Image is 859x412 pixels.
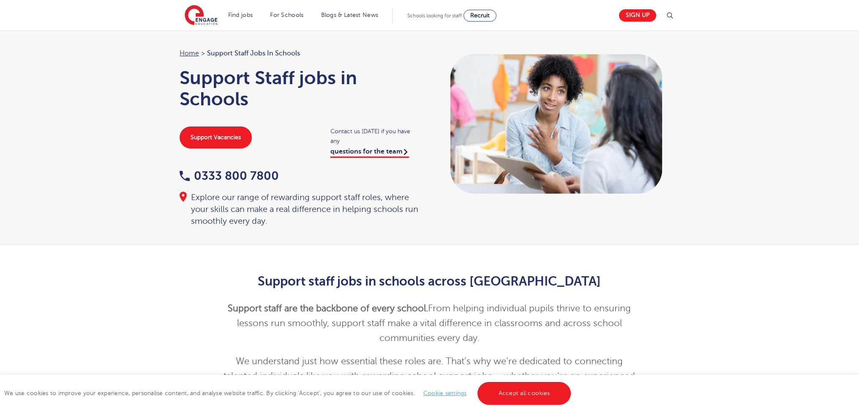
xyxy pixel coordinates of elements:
[619,9,656,22] a: Sign up
[222,354,637,398] p: We understand just how essential these roles are. That’s why we’re dedicated to connecting talent...
[4,390,573,396] span: We use cookies to improve your experience, personalise content, and analyse website traffic. By c...
[330,126,421,146] span: Contact us [DATE] if you have any
[185,5,218,26] img: Engage Education
[330,148,409,158] a: questions for the team
[477,382,571,405] a: Accept all cookies
[321,12,379,18] a: Blogs & Latest News
[180,192,421,227] div: Explore our range of rewarding support staff roles, where your skills can make a real difference ...
[180,169,279,182] a: 0333 800 7800
[270,12,303,18] a: For Schools
[180,126,252,148] a: Support Vacancies
[201,49,205,57] span: >
[222,301,637,346] p: From helping individual pupils thrive to ensuring lessons run smoothly, support staff make a vita...
[228,303,428,313] strong: Support staff are the backbone of every school.
[180,48,421,59] nav: breadcrumb
[180,67,421,110] h1: Support Staff jobs in Schools
[423,390,467,396] a: Cookie settings
[207,48,300,59] span: Support Staff jobs in Schools
[464,10,496,22] a: Recruit
[228,12,253,18] a: Find jobs
[180,49,199,57] a: Home
[407,13,462,19] span: Schools looking for staff
[470,12,490,19] span: Recruit
[258,274,601,288] strong: Support staff jobs in schools across [GEOGRAPHIC_DATA]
